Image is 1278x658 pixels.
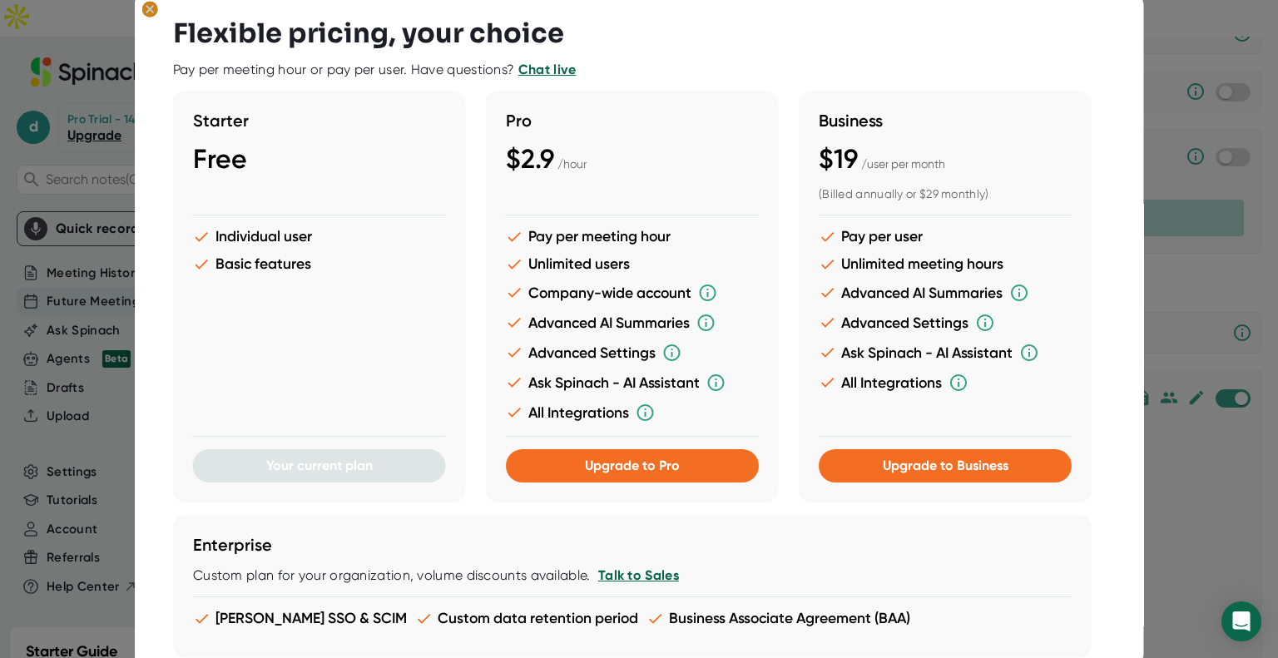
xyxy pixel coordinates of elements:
[415,610,638,627] li: Custom data retention period
[266,458,373,473] span: Your current plan
[882,458,1008,473] span: Upgrade to Business
[819,373,1072,393] li: All Integrations
[819,143,858,175] span: $19
[557,157,587,171] span: / hour
[506,343,759,363] li: Advanced Settings
[193,143,247,175] span: Free
[819,449,1072,482] button: Upgrade to Business
[819,343,1072,363] li: Ask Spinach - AI Assistant
[819,228,1072,245] li: Pay per user
[173,62,577,78] div: Pay per meeting hour or pay per user. Have questions?
[193,610,407,627] li: [PERSON_NAME] SSO & SCIM
[819,187,1072,202] div: (Billed annually or $29 monthly)
[506,228,759,245] li: Pay per meeting hour
[819,313,1072,333] li: Advanced Settings
[506,403,759,423] li: All Integrations
[506,373,759,393] li: Ask Spinach - AI Assistant
[819,283,1072,303] li: Advanced AI Summaries
[585,458,680,473] span: Upgrade to Pro
[193,111,446,131] h3: Starter
[518,62,577,77] a: Chat live
[506,313,759,333] li: Advanced AI Summaries
[506,143,554,175] span: $2.9
[646,610,910,627] li: Business Associate Agreement (BAA)
[1221,601,1261,641] div: Open Intercom Messenger
[193,255,446,273] li: Basic features
[506,111,759,131] h3: Pro
[193,567,1072,584] div: Custom plan for your organization, volume discounts available.
[193,228,446,245] li: Individual user
[193,535,1072,555] h3: Enterprise
[506,283,759,303] li: Company-wide account
[506,255,759,273] li: Unlimited users
[819,111,1072,131] h3: Business
[597,567,678,583] a: Talk to Sales
[861,157,945,171] span: / user per month
[193,449,446,482] button: Your current plan
[819,255,1072,273] li: Unlimited meeting hours
[173,17,564,49] h3: Flexible pricing, your choice
[506,449,759,482] button: Upgrade to Pro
